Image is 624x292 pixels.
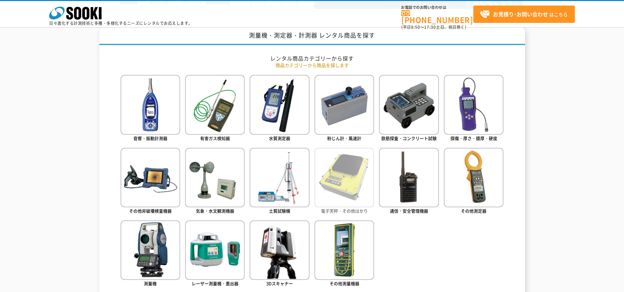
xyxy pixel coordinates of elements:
img: 探傷・厚さ・膜厚・硬度 [444,75,503,134]
span: 鉄筋探査・コンクリート試験 [381,135,437,141]
a: 測量機 [121,220,180,288]
h2: レンタル商品カテゴリーから探す [121,55,504,62]
img: その他測量機器 [314,220,374,280]
a: 有害ガス検知器 [185,75,245,143]
img: 通信・安全管理機器 [379,148,439,207]
h1: 測量機・測定器・計測器 レンタル商品を探す [99,27,525,45]
img: その他測定器 [444,148,503,207]
span: 音響・振動計測器 [133,135,167,141]
strong: お見積り･お問い合わせ [493,10,548,18]
img: 有害ガス検知器 [185,75,245,134]
p: 日々進化する計測技術と多種・多様化するニーズにレンタルでお応えします。 [49,21,193,25]
img: 3Dスキャナー [250,220,309,280]
img: 水質測定器 [250,75,309,134]
a: 3Dスキャナー [250,220,309,288]
span: (平日 ～ 土日、祝日除く) [401,24,466,30]
span: レーザー測量機・墨出器 [192,280,238,286]
a: 粉じん計・風速計 [314,75,374,143]
span: 測量機 [144,280,157,286]
a: 音響・振動計測器 [121,75,180,143]
img: 粉じん計・風速計 [314,75,374,134]
span: 土質試験機 [269,208,290,214]
span: 3Dスキャナー [266,280,293,286]
a: 電子天秤・その他はかり [314,148,374,215]
span: 電子天秤・その他はかり [321,208,368,214]
img: 土質試験機 [250,148,309,207]
a: レーザー測量機・墨出器 [185,220,245,288]
img: 測量機 [121,220,180,280]
a: その他測量機器 [314,220,374,288]
span: 有害ガス検知器 [200,135,230,141]
span: お電話でのお問い合わせは [401,6,473,9]
img: その他非破壊検査機器 [121,148,180,207]
img: 音響・振動計測器 [121,75,180,134]
a: 水質測定器 [250,75,309,143]
img: 鉄筋探査・コンクリート試験 [379,75,439,134]
a: 土質試験機 [250,148,309,215]
span: その他測量機器 [330,280,359,286]
span: その他非破壊検査機器 [129,208,172,214]
span: 17:30 [424,24,436,30]
img: 電子天秤・その他はかり [314,148,374,207]
span: 気象・水文観測機器 [196,208,234,214]
a: その他非破壊検査機器 [121,148,180,215]
img: レーザー測量機・墨出器 [185,220,245,280]
a: [PHONE_NUMBER] [401,10,473,24]
span: 粉じん計・風速計 [327,135,361,141]
span: 探傷・厚さ・膜厚・硬度 [450,135,497,141]
a: 鉄筋探査・コンクリート試験 [379,75,439,143]
p: 商品カテゴリーから商品を探します [121,62,504,69]
span: 水質測定器 [269,135,290,141]
a: 通信・安全管理機器 [379,148,439,215]
span: 通信・安全管理機器 [390,208,428,214]
a: 気象・水文観測機器 [185,148,245,215]
a: その他測定器 [444,148,503,215]
span: 8:50 [411,24,420,30]
img: 気象・水文観測機器 [185,148,245,207]
span: その他測定器 [461,208,486,214]
a: 探傷・厚さ・膜厚・硬度 [444,75,503,143]
span: はこちら [480,9,568,19]
a: お見積り･お問い合わせはこちら [473,6,575,23]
